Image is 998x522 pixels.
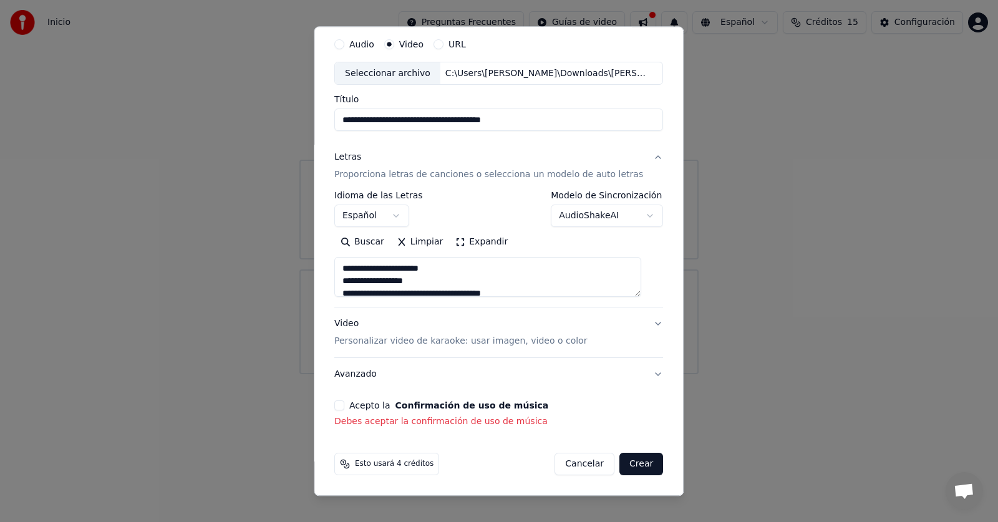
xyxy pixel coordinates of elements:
div: LetrasProporciona letras de canciones o selecciona un modelo de auto letras [334,191,663,307]
label: Idioma de las Letras [334,191,423,200]
label: Título [334,95,663,104]
span: Esto usará 4 créditos [355,460,434,470]
div: Letras [334,152,361,164]
label: Acepto la [349,402,548,410]
div: C:\Users\[PERSON_NAME]\Downloads\[PERSON_NAME] (Lyric Video).mp4 [440,67,652,80]
button: Avanzado [334,359,663,391]
button: Expandir [450,233,515,253]
label: URL [448,40,466,49]
p: Debes aceptar la confirmación de uso de música [334,416,663,428]
button: Acepto la [395,402,549,410]
label: Modelo de Sincronización [551,191,664,200]
p: Personalizar video de karaoke: usar imagen, video o color [334,336,587,348]
button: Crear [619,453,663,476]
div: Video [334,318,587,348]
button: VideoPersonalizar video de karaoke: usar imagen, video o color [334,308,663,358]
button: Buscar [334,233,390,253]
label: Audio [349,40,374,49]
p: Proporciona letras de canciones o selecciona un modelo de auto letras [334,169,643,181]
div: Seleccionar archivo [335,62,440,85]
button: Limpiar [390,233,449,253]
button: LetrasProporciona letras de canciones o selecciona un modelo de auto letras [334,142,663,191]
button: Cancelar [555,453,615,476]
label: Video [399,40,424,49]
